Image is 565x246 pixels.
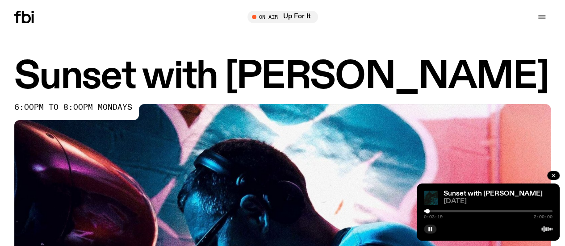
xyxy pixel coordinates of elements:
[444,198,552,205] span: [DATE]
[534,215,552,219] span: 2:00:00
[247,11,318,23] button: On AirUp For It
[14,104,132,111] span: 6:00pm to 8:00pm mondays
[424,215,443,219] span: 0:03:19
[14,59,551,95] h1: Sunset with [PERSON_NAME]
[444,190,543,197] a: Sunset with [PERSON_NAME]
